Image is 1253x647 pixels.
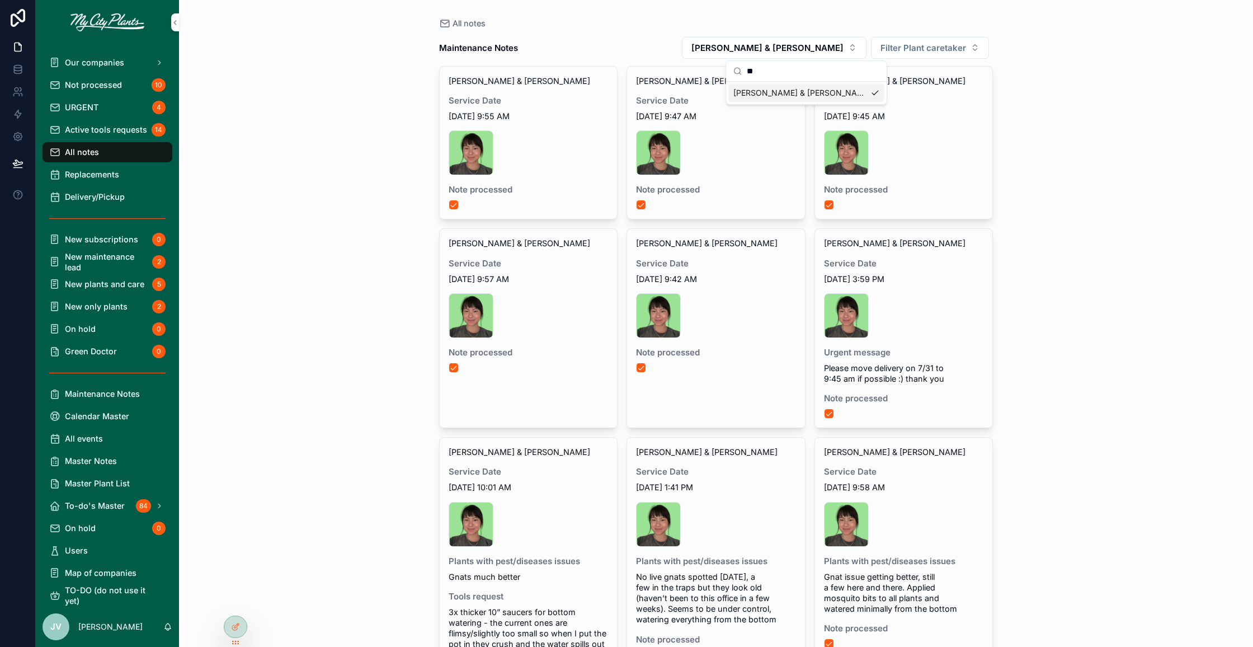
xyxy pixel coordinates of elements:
span: On hold [65,523,96,533]
a: Map of companies [43,563,172,583]
div: 0 [152,345,166,358]
span: Service Date [824,466,984,477]
span: Service Date [824,95,984,106]
button: Select Button [871,37,989,59]
button: Select Button [682,37,866,59]
span: Replacements [65,169,119,180]
a: New plants and care5 [43,274,172,294]
a: [PERSON_NAME] & [PERSON_NAME]Service Date[DATE] 9:57 AMNote processed [439,228,618,428]
span: Note processed [636,184,796,195]
span: [PERSON_NAME] & [PERSON_NAME] [636,447,778,457]
span: [PERSON_NAME] & [PERSON_NAME] [824,76,965,86]
div: 0 [152,522,166,535]
div: 0 [152,233,166,246]
a: [PERSON_NAME] & [PERSON_NAME]Service Date[DATE] 9:45 AMNote processed [814,66,993,219]
div: 10 [152,78,166,92]
span: Gnats much better [449,571,609,582]
span: [PERSON_NAME] & [PERSON_NAME] [449,76,590,86]
a: Master Plant List [43,473,172,494]
span: New maintenance lead [65,251,148,273]
a: To-do's Master84 [43,496,172,516]
span: [PERSON_NAME] & [PERSON_NAME] [733,87,866,99]
span: Urgent message [824,347,984,358]
span: Tools request [449,591,609,602]
a: [PERSON_NAME] & [PERSON_NAME]Service Date[DATE] 9:47 AMNote processed [626,66,805,219]
div: 4 [152,101,166,114]
span: Plants with pest/diseases issues [636,556,796,567]
a: Active tools requests14 [43,120,172,140]
span: Calendar Master [65,411,129,421]
a: All notes [43,142,172,162]
span: Note processed [449,184,609,195]
span: Note processed [636,347,796,358]
a: Maintenance Notes [43,384,172,404]
span: Note processed [636,634,796,645]
div: scrollable content [36,45,179,607]
a: Master Notes [43,451,172,471]
a: [PERSON_NAME] & [PERSON_NAME]Service Date[DATE] 3:59 PMUrgent messagePlease move delivery on 7/31... [814,228,993,428]
span: [DATE] 9:42 AM [636,274,796,284]
a: New maintenance lead2 [43,252,172,272]
span: All notes [65,147,99,157]
span: Note processed [824,393,984,404]
a: All events [43,429,172,449]
p: [PERSON_NAME] [78,621,143,632]
a: Delivery/Pickup [43,187,172,207]
span: [PERSON_NAME] & [PERSON_NAME] [449,238,590,249]
a: On hold0 [43,319,172,339]
span: On hold [65,323,96,334]
span: Service Date [449,95,609,106]
span: [PERSON_NAME] & [PERSON_NAME] [636,76,778,86]
span: Note processed [824,184,984,195]
a: Replacements [43,165,172,185]
span: To-do's Master [65,500,125,511]
a: All notes [439,18,486,30]
span: JV [50,621,62,634]
span: Master Plant List [65,478,130,489]
span: All events [65,433,103,444]
div: 2 [152,300,166,313]
a: Users [43,541,172,561]
h1: Maintenance Notes [439,42,518,54]
span: New subscriptions [65,234,138,245]
span: Note processed [824,623,984,634]
a: [PERSON_NAME] & [PERSON_NAME]Service Date[DATE] 9:55 AMNote processed [439,66,618,219]
span: Gnat issue getting better, still a few here and there. Applied mosquito bits to all plants and wa... [824,571,984,615]
span: Green Doctor [65,346,117,357]
div: Suggestions [727,82,887,104]
a: [PERSON_NAME] & [PERSON_NAME]Service Date[DATE] 9:42 AMNote processed [626,228,805,428]
div: 84 [136,499,151,513]
div: 0 [152,322,166,336]
span: [DATE] 3:59 PM [824,274,984,284]
span: Service Date [449,258,609,269]
span: [PERSON_NAME] & [PERSON_NAME] [449,447,590,457]
span: Not processed [65,79,122,90]
span: Filter Plant caretaker [880,42,966,54]
span: [PERSON_NAME] & [PERSON_NAME] [636,238,778,249]
span: Service Date [449,466,609,477]
a: On hold0 [43,518,172,538]
span: [DATE] 10:01 AM [449,482,609,493]
span: Master Notes [65,456,117,466]
span: Maintenance Notes [65,388,140,399]
span: New plants and care [65,279,144,289]
a: Our companies [43,53,172,73]
a: TO-DO (do not use it yet) [43,585,172,606]
span: Service Date [636,95,796,106]
span: Delivery/Pickup [65,191,125,202]
a: Calendar Master [43,406,172,426]
span: Please move delivery on 7/31 to 9:45 am if possible :) thank you [824,363,984,384]
a: Not processed10 [43,75,172,95]
span: All notes [453,18,486,30]
a: New only plants2 [43,297,172,317]
span: Service Date [824,258,984,269]
span: URGENT [65,102,98,112]
span: Plants with pest/diseases issues [449,556,609,567]
a: Green Doctor0 [43,341,172,362]
span: [DATE] 9:55 AM [449,111,609,121]
span: No live gnats spotted [DATE], a few in the traps but they look old (haven’t been to this office i... [636,571,796,625]
span: Our companies [65,57,124,68]
span: Service Date [636,258,796,269]
span: [DATE] 9:58 AM [824,482,984,493]
span: Map of companies [65,568,136,578]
